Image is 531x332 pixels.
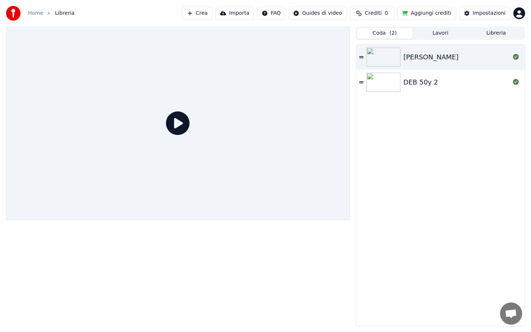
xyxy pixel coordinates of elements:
[55,10,74,17] span: Libreria
[28,10,43,17] a: Home
[182,7,212,20] button: Crea
[6,6,21,21] img: youka
[468,28,524,39] button: Libreria
[257,7,285,20] button: FAQ
[413,28,468,39] button: Lavori
[473,10,506,17] div: Impostazioni
[365,10,382,17] span: Crediti
[215,7,254,20] button: Importa
[403,77,438,87] div: DEB 50y 2
[288,7,347,20] button: Guides di video
[403,52,459,62] div: [PERSON_NAME]
[357,28,413,39] button: Coda
[385,10,388,17] span: 0
[28,10,74,17] nav: breadcrumb
[500,302,522,325] a: Aprire la chat
[397,7,456,20] button: Aggiungi crediti
[350,7,394,20] button: Crediti0
[389,30,397,37] span: ( 2 )
[459,7,510,20] button: Impostazioni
